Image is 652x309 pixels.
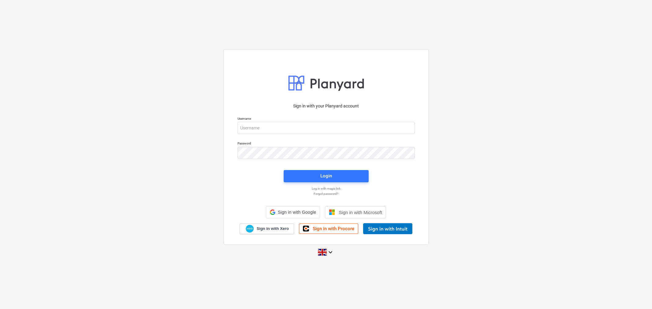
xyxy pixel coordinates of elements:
[240,224,294,234] a: Sign in with Xero
[329,209,335,215] img: Microsoft logo
[234,187,418,191] a: Log in with magic link
[246,225,254,233] img: Xero logo
[278,210,316,215] span: Sign in with Google
[238,141,415,147] p: Password
[238,103,415,109] p: Sign in with your Planyard account
[234,192,418,196] a: Forgot password?
[284,170,369,182] button: Login
[320,172,332,180] div: Login
[313,226,354,231] span: Sign in with Procore
[238,117,415,122] p: Username
[299,224,358,234] a: Sign in with Procore
[256,226,289,231] span: Sign in with Xero
[238,122,415,134] input: Username
[327,249,334,256] i: keyboard_arrow_down
[266,206,320,218] div: Sign in with Google
[339,210,382,215] span: Sign in with Microsoft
